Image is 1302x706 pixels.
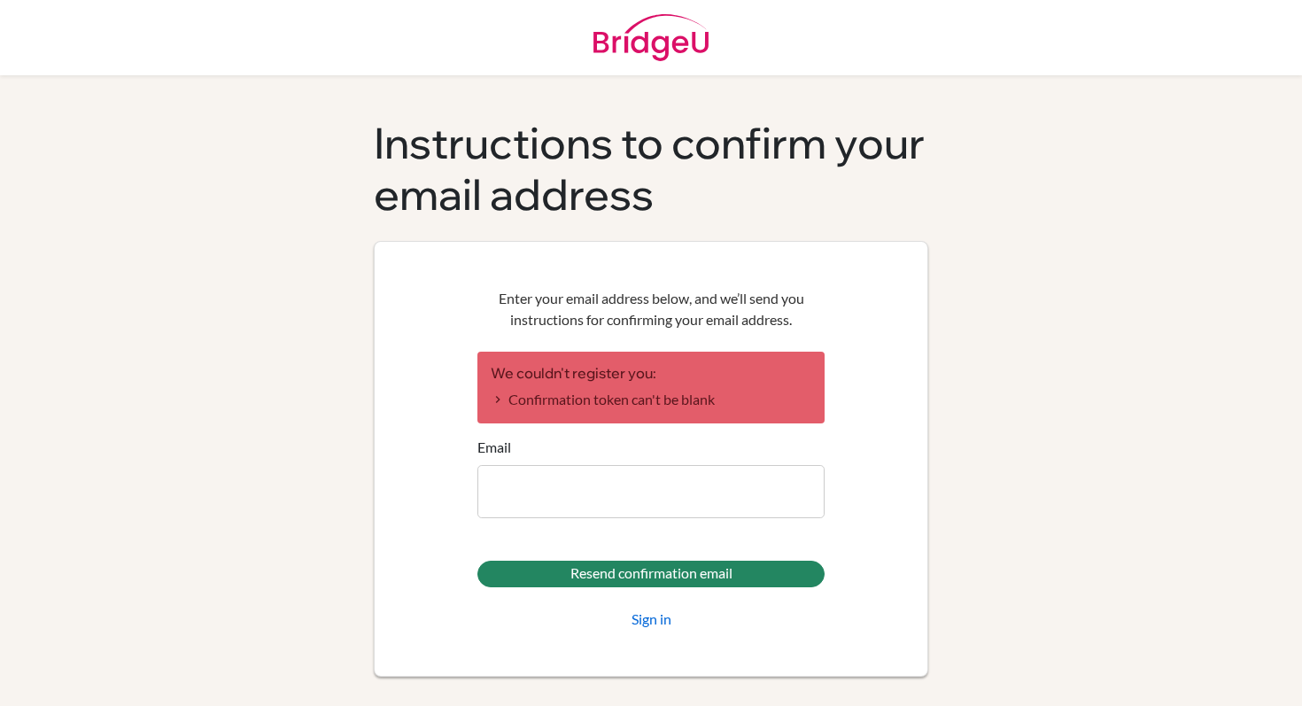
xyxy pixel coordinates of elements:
[374,118,928,220] h1: Instructions to confirm your email address
[491,365,811,382] h2: We couldn't register you:
[477,437,511,458] label: Email
[491,389,811,410] li: Confirmation token can't be blank
[477,561,825,587] input: Resend confirmation email
[477,288,825,330] p: Enter your email address below, and we’ll send you instructions for confirming your email address.
[632,609,671,630] a: Sign in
